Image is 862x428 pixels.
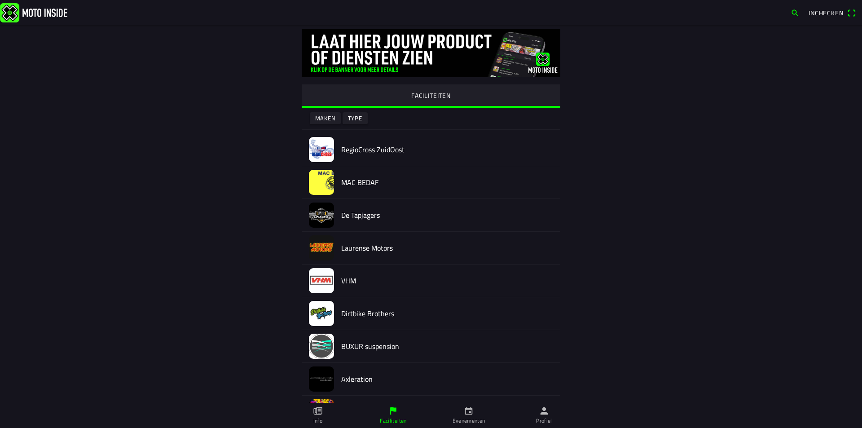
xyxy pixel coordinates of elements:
[302,29,560,77] img: gq2TelBLMmpi4fWFHNg00ygdNTGbkoIX0dQjbKR7.jpg
[786,5,804,20] a: search
[313,406,323,416] ion-icon: paper
[341,277,553,285] h2: VHM
[341,211,553,220] h2: De Tapjagers
[309,366,334,392] img: j86Y5XnTOiq9rndk1qozUa37YhFbS0ItBG5F3rhe.png
[536,417,552,425] ion-label: Profiel
[464,406,474,416] ion-icon: calendar
[341,342,553,351] h2: BUXUR suspension
[309,334,334,359] img: a4eP4P36thKkCHCQuMaNse415atqDsw0tgMYEiV3.jpeg
[313,417,322,425] ion-label: Info
[453,417,485,425] ion-label: Evenementen
[309,203,334,228] img: FPyWlcerzEXqUMuL5hjUx9yJ6WAfvQJe4uFRXTbk.jpg
[539,406,549,416] ion-icon: person
[309,170,334,195] img: h755ZB0YmAQVMLmChelM73dbo2hjE3tFg87XYDwz.jpg
[315,115,336,121] ion-text: Maken
[341,244,553,252] h2: Laurense Motors
[380,417,406,425] ion-label: Faciliteiten
[341,178,553,187] h2: MAC BEDAF
[309,268,334,293] img: 60s175ToAZ3DC6NC92P9xrLrNr5Cz9nvRZJm3MR6.jpeg
[309,301,334,326] img: 4Osfm2H2ksvWYC4VxYlKoL2b7l5IFcic1c56WuUN.png
[309,235,334,260] img: 2ICJh0beNgKd0bCzGU5ym4mQ3NQsOh840YCd1WbW.jpeg
[309,399,334,424] img: 4Zlh0LgjqJqXFbLS5ytF7AigaYF1bAuR2iomW881.webp
[388,406,398,416] ion-icon: flag
[804,5,860,20] a: Incheckenqr scanner
[343,112,368,124] ion-button: Type
[341,146,553,154] h2: RegioCross ZuidOost
[809,8,844,18] span: Inchecken
[341,375,553,384] h2: Axleration
[302,84,560,108] ion-segment-button: FACILITEITEN
[309,137,334,162] img: J8un5ZHQ9l86iclDdNp7Eh7P8aWFRBHflty5pE82.jpg
[341,309,553,318] h2: Dirtbike Brothers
